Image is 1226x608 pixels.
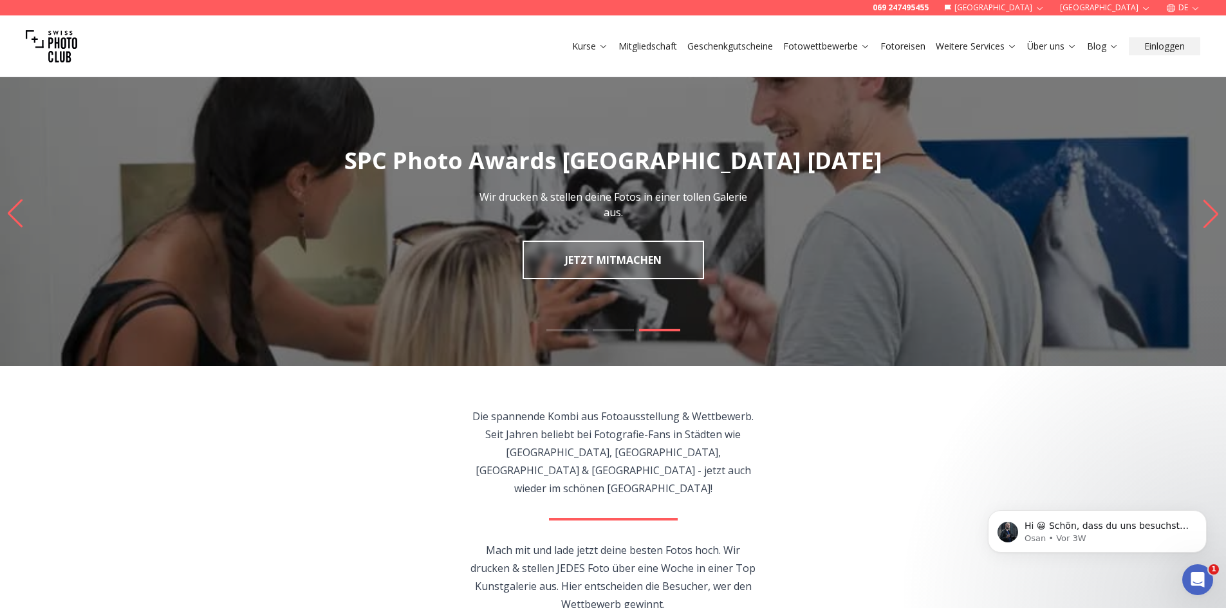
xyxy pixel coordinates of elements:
[1087,40,1119,53] a: Blog
[1209,564,1219,575] span: 1
[1182,564,1213,595] iframe: Intercom live chat
[1129,37,1200,55] button: Einloggen
[26,21,77,72] img: Swiss photo club
[873,3,929,13] a: 069 247495455
[523,241,704,279] a: JETZT MITMACHEN
[618,40,677,53] a: Mitgliedschaft
[613,37,682,55] button: Mitgliedschaft
[880,40,925,53] a: Fotoreisen
[1082,37,1124,55] button: Blog
[969,483,1226,573] iframe: Intercom notifications Nachricht
[682,37,778,55] button: Geschenkgutscheine
[778,37,875,55] button: Fotowettbewerbe
[1027,40,1077,53] a: Über uns
[936,40,1017,53] a: Weitere Services
[466,407,760,497] p: Die spannende Kombi aus Fotoausstellung & Wettbewerb. Seit Jahren beliebt bei Fotografie-Fans in ...
[567,37,613,55] button: Kurse
[875,37,931,55] button: Fotoreisen
[783,40,870,53] a: Fotowettbewerbe
[469,189,757,220] p: Wir drucken & stellen deine Fotos in einer tollen Galerie aus.
[687,40,773,53] a: Geschenkgutscheine
[931,37,1022,55] button: Weitere Services
[572,40,608,53] a: Kurse
[1022,37,1082,55] button: Über uns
